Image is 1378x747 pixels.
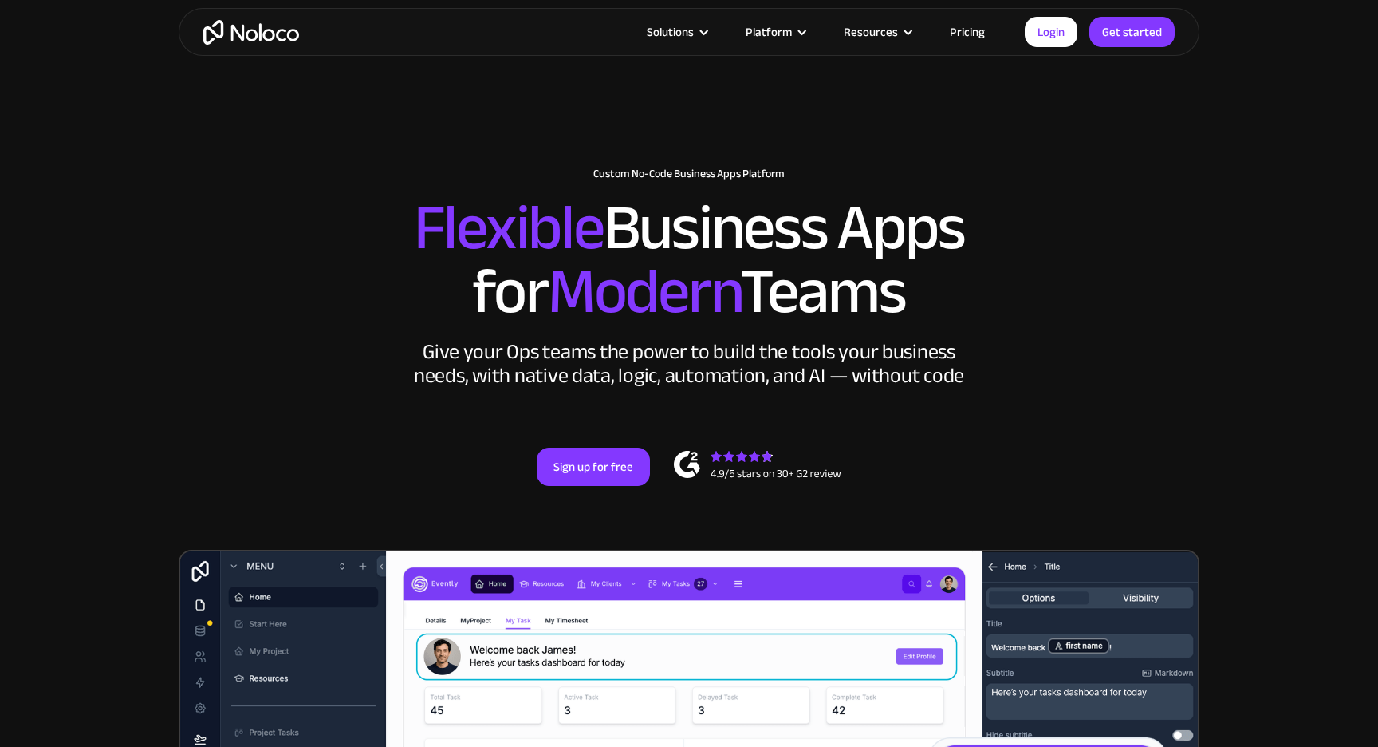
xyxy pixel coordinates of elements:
[548,232,740,351] span: Modern
[824,22,930,42] div: Resources
[1025,17,1077,47] a: Login
[410,340,968,388] div: Give your Ops teams the power to build the tools your business needs, with native data, logic, au...
[537,448,650,486] a: Sign up for free
[844,22,898,42] div: Resources
[203,20,299,45] a: home
[930,22,1005,42] a: Pricing
[627,22,726,42] div: Solutions
[746,22,792,42] div: Platform
[1089,17,1175,47] a: Get started
[195,196,1183,324] h2: Business Apps for Teams
[195,168,1183,180] h1: Custom No-Code Business Apps Platform
[414,168,604,287] span: Flexible
[726,22,824,42] div: Platform
[647,22,694,42] div: Solutions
